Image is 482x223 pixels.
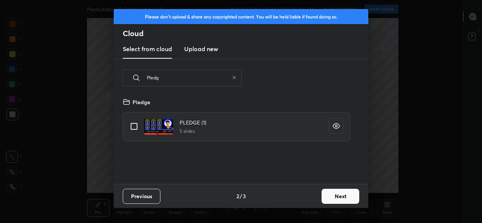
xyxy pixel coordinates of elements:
[322,189,359,204] button: Next
[236,192,239,200] h4: 2
[240,192,242,200] h4: /
[143,118,174,135] img: 1745394475HL6XYH.pdf
[147,62,229,94] input: Search
[123,29,368,38] h2: Cloud
[123,44,172,53] h3: Select from cloud
[180,128,206,135] h5: 5 slides
[243,192,246,200] h4: 3
[184,44,218,53] h3: Upload new
[114,9,368,24] div: Please don't upload & share any copyrighted content. You will be held liable if found doing so.
[114,95,359,184] div: grid
[123,189,160,204] button: Previous
[180,118,206,126] h4: PLEDGE (1)
[133,98,150,106] h4: Pledge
